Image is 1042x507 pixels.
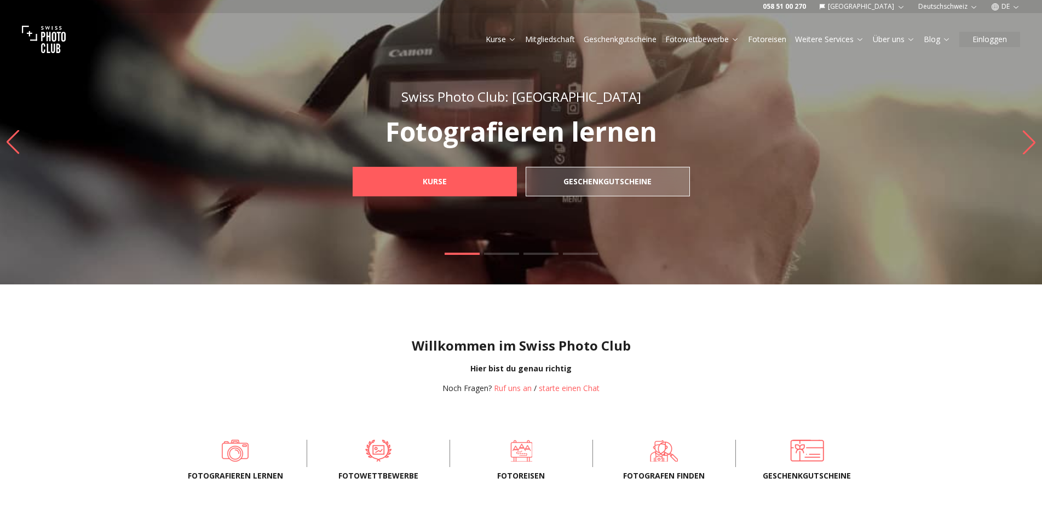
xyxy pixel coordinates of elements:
[753,470,861,481] span: Geschenkgutscheine
[401,88,641,106] span: Swiss Photo Club: [GEOGRAPHIC_DATA]
[753,440,861,462] a: Geschenkgutscheine
[959,32,1020,47] button: Einloggen
[481,32,521,47] button: Kurse
[763,2,806,11] a: 058 51 00 270
[579,32,661,47] button: Geschenkgutscheine
[791,32,868,47] button: Weitere Services
[584,34,657,45] a: Geschenkgutscheine
[325,470,432,481] span: Fotowettbewerbe
[611,470,718,481] span: Fotografen finden
[9,363,1033,374] div: Hier bist du genau richtig
[919,32,955,47] button: Blog
[494,383,532,393] a: Ruf uns an
[526,167,690,196] a: Geschenkgutscheine
[748,34,786,45] a: Fotoreisen
[521,32,579,47] button: Mitgliedschaft
[9,337,1033,354] h1: Willkommen im Swiss Photo Club
[182,440,289,462] a: Fotografieren lernen
[744,32,791,47] button: Fotoreisen
[325,440,432,462] a: Fotowettbewerbe
[611,440,718,462] a: Fotografen finden
[22,18,66,61] img: Swiss photo club
[442,383,492,393] span: Noch Fragen?
[329,119,714,145] p: Fotografieren lernen
[525,34,575,45] a: Mitgliedschaft
[539,383,600,394] button: starte einen Chat
[423,176,447,187] b: Kurse
[665,34,739,45] a: Fotowettbewerbe
[563,176,652,187] b: Geschenkgutscheine
[873,34,915,45] a: Über uns
[868,32,919,47] button: Über uns
[468,470,575,481] span: Fotoreisen
[468,440,575,462] a: Fotoreisen
[661,32,744,47] button: Fotowettbewerbe
[486,34,516,45] a: Kurse
[442,383,600,394] div: /
[795,34,864,45] a: Weitere Services
[353,167,517,196] a: Kurse
[182,470,289,481] span: Fotografieren lernen
[924,34,951,45] a: Blog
